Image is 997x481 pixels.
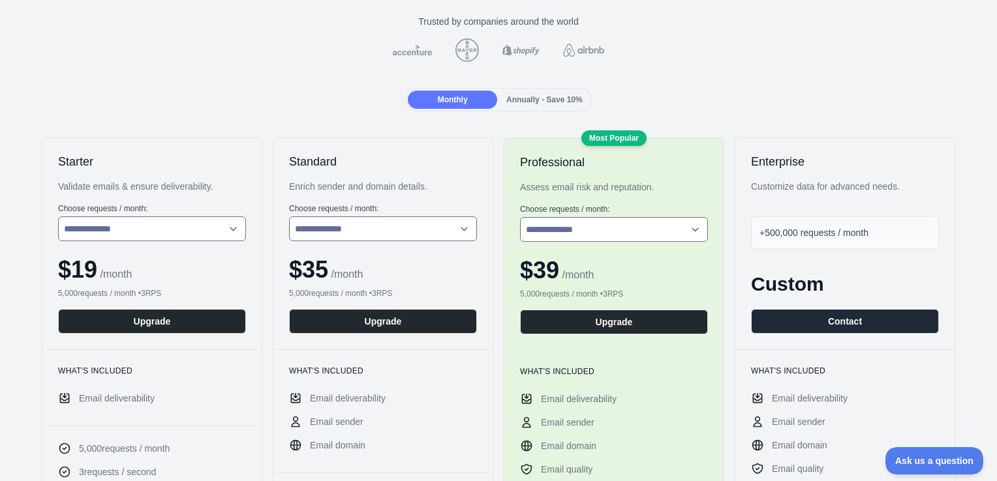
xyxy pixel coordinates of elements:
[759,227,868,238] span: +500,000 requests / month
[520,204,708,214] label: Choose requests / month:
[751,273,824,295] span: Custom
[289,203,477,214] label: Choose requests / month:
[559,269,594,280] span: / month
[885,447,984,474] iframe: Toggle Customer Support
[520,257,559,284] span: $ 39
[328,269,363,280] span: / month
